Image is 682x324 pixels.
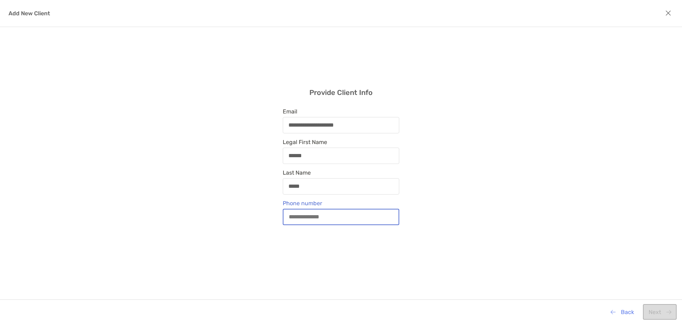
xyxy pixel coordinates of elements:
span: Phone number [283,200,399,207]
input: Last Name [283,183,399,189]
button: Back [605,304,639,320]
input: Phone number [283,214,399,220]
span: Email [283,108,399,115]
input: Email [283,122,399,128]
span: Legal First Name [283,139,399,145]
span: Last Name [283,169,399,176]
h3: Provide Client Info [309,88,373,97]
h4: Add New Client [9,10,50,17]
input: Legal First Name [283,153,399,159]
